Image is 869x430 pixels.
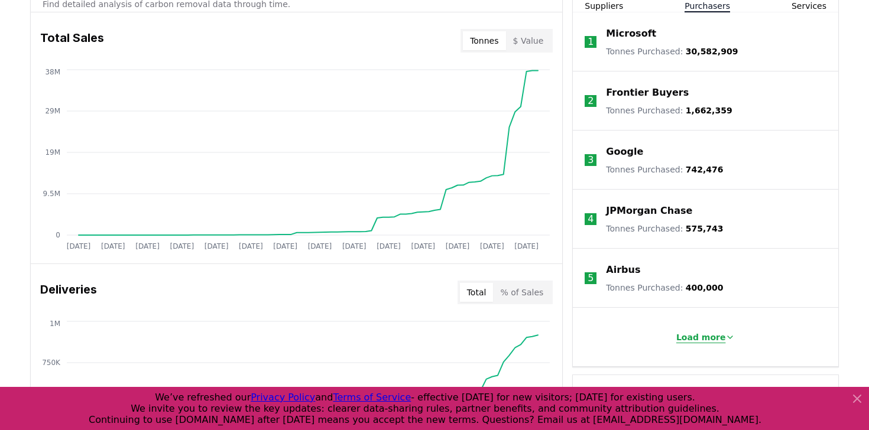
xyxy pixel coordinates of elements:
[446,242,470,250] tspan: [DATE]
[606,27,656,41] a: Microsoft
[686,47,738,56] span: 30,582,909
[686,283,724,292] span: 400,000
[686,106,732,115] span: 1,662,359
[606,263,640,277] a: Airbus
[45,68,60,76] tspan: 38M
[606,223,723,234] p: Tonnes Purchased :
[67,242,91,250] tspan: [DATE]
[606,204,692,218] a: JPMorgan Chase
[460,283,494,302] button: Total
[377,242,401,250] tspan: [DATE]
[170,242,194,250] tspan: [DATE]
[514,242,539,250] tspan: [DATE]
[606,105,732,116] p: Tonnes Purchased :
[50,320,60,328] tspan: 1M
[588,271,594,285] p: 5
[588,212,594,226] p: 4
[480,242,504,250] tspan: [DATE]
[342,242,367,250] tspan: [DATE]
[606,145,643,159] a: Google
[588,153,594,167] p: 3
[588,35,594,49] p: 1
[43,190,60,198] tspan: 9.5M
[606,282,723,294] p: Tonnes Purchased :
[463,31,505,50] button: Tonnes
[606,86,689,100] a: Frontier Buyers
[205,242,229,250] tspan: [DATE]
[588,94,594,108] p: 2
[686,224,724,233] span: 575,743
[308,242,332,250] tspan: [DATE]
[101,242,125,250] tspan: [DATE]
[667,325,745,349] button: Load more
[40,29,104,53] h3: Total Sales
[45,107,60,115] tspan: 29M
[606,164,723,175] p: Tonnes Purchased :
[56,231,60,239] tspan: 0
[40,281,97,304] h3: Deliveries
[676,331,726,343] p: Load more
[42,359,61,367] tspan: 750K
[45,148,60,157] tspan: 19M
[239,242,263,250] tspan: [DATE]
[686,165,724,174] span: 742,476
[411,242,435,250] tspan: [DATE]
[606,45,738,57] p: Tonnes Purchased :
[493,283,550,302] button: % of Sales
[273,242,297,250] tspan: [DATE]
[135,242,160,250] tspan: [DATE]
[506,31,551,50] button: $ Value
